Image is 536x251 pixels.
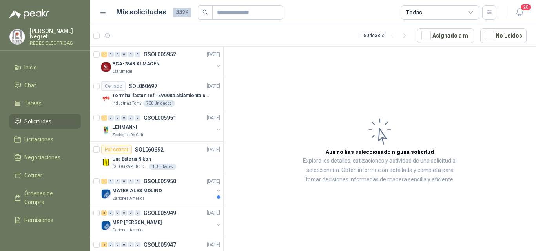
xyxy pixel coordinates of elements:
p: Zoologico De Cali [112,132,143,138]
div: 0 [128,179,134,184]
div: 0 [115,115,120,121]
a: Tareas [9,96,81,111]
p: Una Batería Nikon [112,155,151,163]
a: 3 0 0 0 0 0 GSOL005949[DATE] Company LogoMRP [PERSON_NAME]Cartones America [101,208,222,233]
a: CerradoSOL060697[DATE] Company LogoTerminal faston ref TEV0084 aislamiento completoIndustrias Tom... [90,78,223,110]
button: No Leídos [480,28,527,43]
div: 0 [135,179,140,184]
img: Company Logo [10,29,25,44]
span: Inicio [24,63,37,72]
p: GSOL005947 [144,242,176,247]
div: 0 [108,242,114,247]
h1: Mis solicitudes [116,7,166,18]
span: Solicitudes [24,117,51,126]
img: Company Logo [101,126,111,135]
p: [DATE] [207,209,220,217]
a: Configuración [9,231,81,246]
p: [DATE] [207,114,220,122]
a: 1 0 0 0 0 0 GSOL005952[DATE] Company LogoSCA-7848 ALMACENEstrumetal [101,50,222,75]
div: 0 [108,52,114,57]
button: 20 [512,5,527,20]
p: Cartones America [112,227,145,233]
p: [GEOGRAPHIC_DATA] [112,164,148,170]
span: 4426 [173,8,191,17]
div: 1 [101,115,107,121]
div: 0 [121,242,127,247]
img: Logo peakr [9,9,49,19]
p: REDES ELECTRICAS [30,41,81,45]
div: 0 [135,210,140,216]
img: Company Logo [101,189,111,199]
div: 1 [101,179,107,184]
p: LEHMANNI [112,124,137,131]
p: Terminal faston ref TEV0084 aislamiento completo [112,92,210,99]
span: Chat [24,81,36,90]
div: 0 [121,115,127,121]
div: 1 [101,52,107,57]
span: Órdenes de Compra [24,189,73,206]
div: 0 [108,115,114,121]
div: Cerrado [101,81,126,91]
div: 0 [135,242,140,247]
p: [PERSON_NAME] Negret [30,28,81,39]
img: Company Logo [101,62,111,72]
div: 0 [128,242,134,247]
p: MRP [PERSON_NAME] [112,219,162,226]
a: Remisiones [9,213,81,228]
p: GSOL005950 [144,179,176,184]
img: Company Logo [101,221,111,230]
div: 0 [108,179,114,184]
span: search [202,9,208,15]
button: Asignado a mi [417,28,474,43]
p: [DATE] [207,51,220,58]
p: Industrias Tomy [112,100,142,107]
a: Negociaciones [9,150,81,165]
div: 1 Unidades [149,164,176,170]
div: 0 [115,179,120,184]
span: Cotizar [24,171,42,180]
div: 0 [135,52,140,57]
div: 0 [128,210,134,216]
a: Cotizar [9,168,81,183]
span: Licitaciones [24,135,53,144]
a: 1 0 0 0 0 0 GSOL005951[DATE] Company LogoLEHMANNIZoologico De Cali [101,113,222,138]
div: 0 [115,52,120,57]
div: 700 Unidades [143,100,175,107]
p: [DATE] [207,83,220,90]
div: 0 [115,242,120,247]
div: 2 [101,242,107,247]
p: Estrumetal [112,69,132,75]
div: 0 [121,52,127,57]
p: SCA-7848 ALMACEN [112,60,160,68]
a: Por cotizarSOL060692[DATE] Company LogoUna Batería Nikon[GEOGRAPHIC_DATA]1 Unidades [90,142,223,173]
div: Por cotizar [101,145,132,154]
div: 1 - 50 de 3862 [360,29,411,42]
span: Tareas [24,99,42,108]
div: Todas [406,8,422,17]
p: [DATE] [207,146,220,153]
div: 0 [121,210,127,216]
img: Company Logo [101,157,111,167]
img: Company Logo [101,94,111,103]
a: Inicio [9,60,81,75]
span: Negociaciones [24,153,60,162]
div: 0 [108,210,114,216]
div: 0 [135,115,140,121]
p: [DATE] [207,241,220,249]
p: MATERIALES MOLINO [112,187,162,195]
a: Licitaciones [9,132,81,147]
a: Chat [9,78,81,93]
div: 0 [128,52,134,57]
p: [DATE] [207,178,220,185]
p: Cartones America [112,195,145,202]
p: SOL060692 [135,147,164,152]
p: GSOL005952 [144,52,176,57]
span: 20 [520,4,531,11]
span: Remisiones [24,216,53,224]
a: Solicitudes [9,114,81,129]
p: SOL060697 [129,83,157,89]
p: GSOL005951 [144,115,176,121]
a: 1 0 0 0 0 0 GSOL005950[DATE] Company LogoMATERIALES MOLINOCartones America [101,177,222,202]
a: Órdenes de Compra [9,186,81,209]
div: 0 [128,115,134,121]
